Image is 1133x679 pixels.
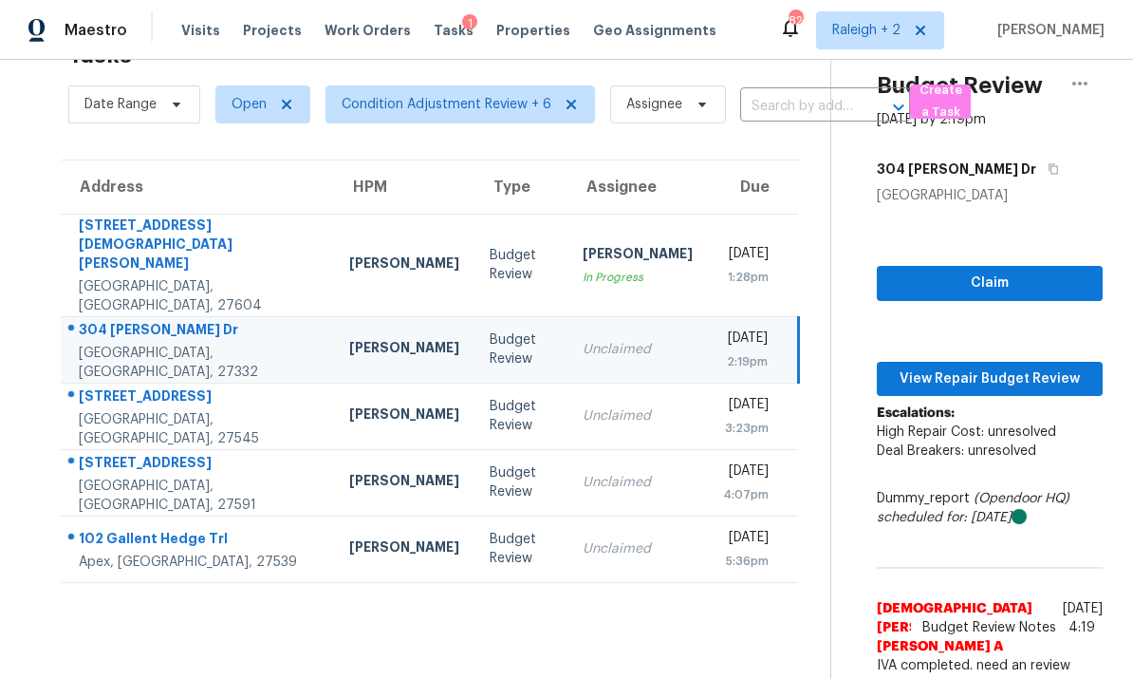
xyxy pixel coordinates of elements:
[974,492,1069,505] i: (Opendoor HQ)
[877,76,1043,95] h2: Budget Review
[79,216,319,277] div: [STREET_ADDRESS][DEMOGRAPHIC_DATA][PERSON_NAME]
[885,94,912,121] button: Open
[723,485,769,504] div: 4:07pm
[892,272,1087,295] span: Claim
[892,368,1087,391] span: View Repair Budget Review
[877,444,1036,458] span: Deal Breakers: unresolved
[877,511,1012,524] i: scheduled for: [DATE]
[593,21,716,40] span: Geo Assignments
[490,246,552,284] div: Budget Review
[723,528,769,552] div: [DATE]
[626,95,682,114] span: Assignee
[723,352,768,371] div: 2:19pm
[911,618,1068,637] span: Budget Review Notes
[79,410,319,448] div: [GEOGRAPHIC_DATA], [GEOGRAPHIC_DATA], 27545
[877,160,1036,179] h5: 304 [PERSON_NAME] Dr
[877,266,1103,301] button: Claim
[61,160,334,214] th: Address
[877,599,1055,656] span: [DEMOGRAPHIC_DATA][PERSON_NAME] [PERSON_NAME] A
[84,95,157,114] span: Date Range
[342,95,551,114] span: Condition Adjustment Review + 6
[349,471,459,495] div: [PERSON_NAME]
[490,530,552,568] div: Budget Review
[349,405,459,428] div: [PERSON_NAME]
[877,425,1056,439] span: High Repair Cost: unresolved
[243,21,302,40] span: Projects
[490,397,552,435] div: Budget Review
[832,21,901,40] span: Raleigh + 2
[723,395,769,419] div: [DATE]
[910,85,971,119] button: Create a Task
[789,11,802,30] div: 82
[334,160,474,214] th: HPM
[877,656,1103,675] span: IVA completed. need an review
[434,24,474,37] span: Tasks
[723,552,769,571] div: 5:36pm
[232,95,267,114] span: Open
[583,244,693,268] div: [PERSON_NAME]
[349,338,459,362] div: [PERSON_NAME]
[567,160,708,214] th: Assignee
[79,277,319,315] div: [GEOGRAPHIC_DATA], [GEOGRAPHIC_DATA], 27604
[65,21,127,40] span: Maestro
[1036,152,1062,186] button: Copy Address
[740,92,857,122] input: Search by address
[349,538,459,561] div: [PERSON_NAME]
[919,80,961,123] span: Create a Task
[490,463,552,501] div: Budget Review
[325,21,411,40] span: Work Orders
[490,330,552,368] div: Budget Review
[79,553,319,572] div: Apex, [GEOGRAPHIC_DATA], 27539
[474,160,567,214] th: Type
[990,21,1105,40] span: [PERSON_NAME]
[723,462,769,485] div: [DATE]
[877,362,1103,397] button: View Repair Budget Review
[583,268,693,287] div: In Progress
[877,406,955,420] b: Escalations:
[79,453,319,477] div: [STREET_ADDRESS]
[79,344,319,382] div: [GEOGRAPHIC_DATA], [GEOGRAPHIC_DATA], 27332
[583,539,693,558] div: Unclaimed
[181,21,220,40] span: Visits
[462,14,477,33] div: 1
[723,329,768,352] div: [DATE]
[349,254,459,277] div: [PERSON_NAME]
[723,244,769,268] div: [DATE]
[1063,602,1103,634] span: [DATE] 14:19
[583,406,693,425] div: Unclaimed
[68,46,132,65] h2: Tasks
[79,477,319,515] div: [GEOGRAPHIC_DATA], [GEOGRAPHIC_DATA], 27591
[877,489,1103,527] div: Dummy_report
[877,186,1103,205] div: [GEOGRAPHIC_DATA]
[79,320,319,344] div: 304 [PERSON_NAME] Dr
[79,387,319,410] div: [STREET_ADDRESS]
[583,473,693,492] div: Unclaimed
[723,419,769,438] div: 3:23pm
[496,21,570,40] span: Properties
[708,160,798,214] th: Due
[583,340,693,359] div: Unclaimed
[723,268,769,287] div: 1:28pm
[79,529,319,553] div: 102 Gallent Hedge Trl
